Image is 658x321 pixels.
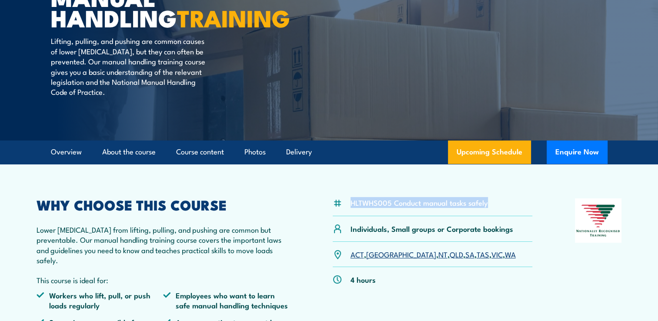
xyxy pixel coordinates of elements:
li: Employees who want to learn safe manual handling techniques [163,290,290,311]
a: Photos [244,140,266,164]
a: Delivery [286,140,312,164]
img: Nationally Recognised Training logo. [575,198,622,243]
p: Lifting, pulling, and pushing are common causes of lower [MEDICAL_DATA], but they can often be pr... [51,36,210,97]
h2: WHY CHOOSE THIS COURSE [37,198,291,211]
a: Course content [176,140,224,164]
p: This course is ideal for: [37,275,291,285]
p: , , , , , , , [351,249,516,259]
a: [GEOGRAPHIC_DATA] [366,249,436,259]
a: ACT [351,249,364,259]
button: Enquire Now [547,140,608,164]
li: HLTWHS005 Conduct manual tasks safely [351,197,488,207]
p: 4 hours [351,274,376,284]
a: VIC [491,249,503,259]
a: NT [438,249,448,259]
p: Lower [MEDICAL_DATA] from lifting, pulling, and pushing are common but preventable. Our manual ha... [37,224,291,265]
a: TAS [477,249,489,259]
a: WA [505,249,516,259]
a: SA [465,249,474,259]
li: Workers who lift, pull, or push loads regularly [37,290,164,311]
a: Overview [51,140,82,164]
a: About the course [102,140,156,164]
p: Individuals, Small groups or Corporate bookings [351,224,513,234]
a: QLD [450,249,463,259]
a: Upcoming Schedule [448,140,531,164]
